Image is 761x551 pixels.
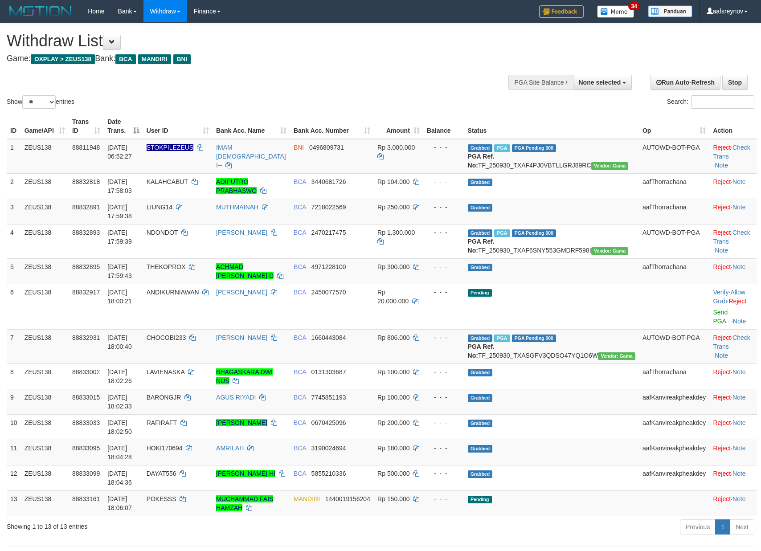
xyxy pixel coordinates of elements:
[377,334,409,341] span: Rp 806.000
[709,389,757,414] td: ·
[294,263,306,270] span: BCA
[311,204,346,211] span: Copy 7218022569 to clipboard
[7,284,21,329] td: 6
[464,114,639,139] th: Status
[147,144,194,151] span: Nama rekening ada tanda titik/strip, harap diedit
[709,114,757,139] th: Action
[713,263,731,270] a: Reject
[147,263,186,270] span: THEKOPROX
[72,445,100,452] span: 88833095
[722,75,748,90] a: Stop
[713,144,750,160] a: Check Trans
[21,173,69,199] td: ZEUS138
[709,139,757,174] td: · ·
[639,173,710,199] td: aafThorrachana
[311,229,346,236] span: Copy 2470217475 to clipboard
[709,224,757,258] td: · ·
[709,173,757,199] td: ·
[423,114,464,139] th: Balance
[732,204,746,211] a: Note
[713,229,750,245] a: Check Trans
[325,495,370,502] span: Copy 1440019156204 to clipboard
[311,394,346,401] span: Copy 7745851193 to clipboard
[216,229,267,236] a: [PERSON_NAME]
[147,229,178,236] span: NDONDOT
[680,519,716,535] a: Previous
[651,75,720,90] a: Run Auto-Refresh
[216,263,274,279] a: ACHMAD [PERSON_NAME] D
[21,139,69,174] td: ZEUS138
[72,394,100,401] span: 88833015
[216,178,257,194] a: ADIPUTRO PRABHASWO
[715,519,730,535] a: 1
[294,289,306,296] span: BCA
[468,496,492,503] span: Pending
[69,114,104,139] th: Trans ID: activate to sort column ascending
[427,444,461,453] div: - - -
[639,139,710,174] td: AUTOWD-BOT-PGA
[628,2,640,10] span: 34
[147,368,184,375] span: LAVIENASKA
[21,284,69,329] td: ZEUS138
[713,394,731,401] a: Reject
[7,465,21,490] td: 12
[72,495,100,502] span: 88833161
[294,394,306,401] span: BCA
[377,178,409,185] span: Rp 104.000
[539,5,584,18] img: Feedback.jpg
[216,394,256,401] a: AGUS RIYADI
[713,445,731,452] a: Reject
[311,419,346,426] span: Copy 0670425096 to clipboard
[713,289,745,305] span: ·
[377,204,409,211] span: Rp 250.000
[732,394,746,401] a: Note
[294,144,304,151] span: BNI
[639,440,710,465] td: aafKanvireakpheakdey
[7,389,21,414] td: 9
[21,258,69,284] td: ZEUS138
[311,368,346,375] span: Copy 0131303687 to clipboard
[138,54,171,64] span: MANDIRI
[216,419,267,426] a: [PERSON_NAME]
[494,144,510,152] span: Marked by aafsreyleap
[377,445,409,452] span: Rp 180.000
[311,263,346,270] span: Copy 4971228100 to clipboard
[147,495,176,502] span: POKESSS
[709,440,757,465] td: ·
[639,329,710,363] td: AUTOWD-BOT-PGA
[72,229,100,236] span: 88832893
[7,490,21,516] td: 13
[715,352,728,359] a: Note
[216,204,258,211] a: MUTHMAINAH
[427,262,461,271] div: - - -
[72,178,100,185] span: 88832818
[639,414,710,440] td: aafKanvireakpheakdey
[294,229,306,236] span: BCA
[143,114,213,139] th: User ID: activate to sort column ascending
[216,289,267,296] a: [PERSON_NAME]
[427,333,461,342] div: - - -
[732,178,746,185] a: Note
[107,368,132,384] span: [DATE] 18:02:26
[709,258,757,284] td: ·
[21,414,69,440] td: ZEUS138
[294,368,306,375] span: BCA
[22,95,56,109] select: Showentries
[427,228,461,237] div: - - -
[713,289,745,305] a: Allow Grab
[713,204,731,211] a: Reject
[713,144,731,151] a: Reject
[72,419,100,426] span: 88833033
[464,224,639,258] td: TF_250930_TXAF6SNY553GMDRF598I
[591,247,629,255] span: Vendor URL: https://trx31.1velocity.biz
[7,224,21,258] td: 4
[294,445,306,452] span: BCA
[709,414,757,440] td: ·
[21,199,69,224] td: ZEUS138
[147,394,181,401] span: BARONGJR
[21,329,69,363] td: ZEUS138
[294,178,306,185] span: BCA
[7,518,311,531] div: Showing 1 to 13 of 13 entries
[7,173,21,199] td: 2
[464,329,639,363] td: TF_250930_TXASGFV3QDSO47YQ1O6W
